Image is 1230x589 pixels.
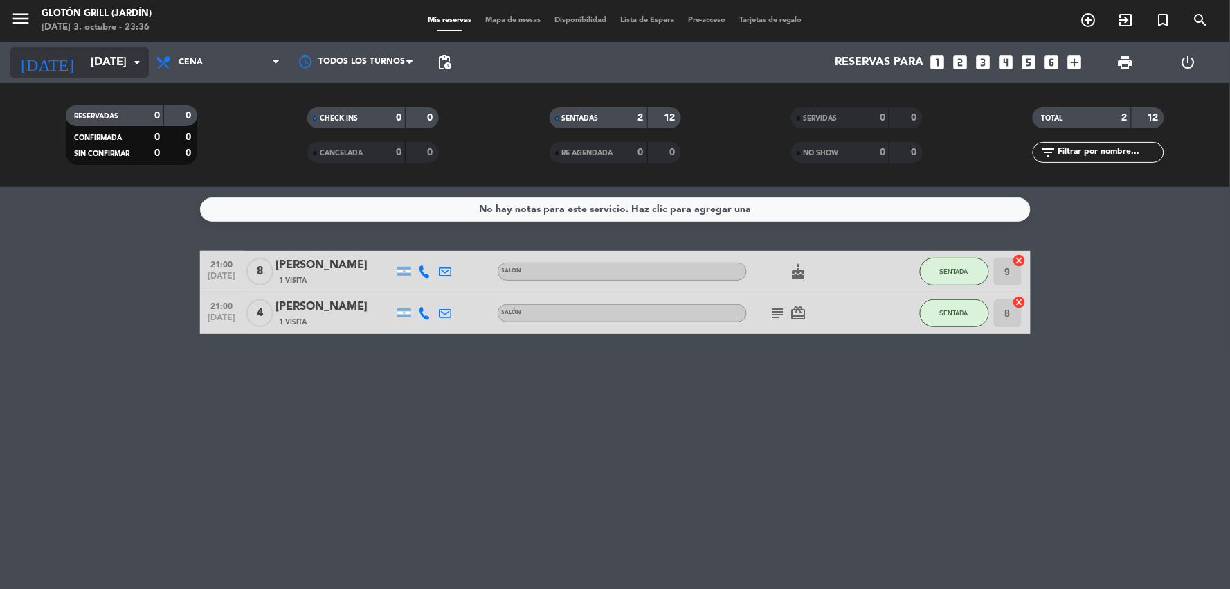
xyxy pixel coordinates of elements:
i: looks_4 [997,53,1015,71]
span: [DATE] [205,313,239,329]
i: cancel [1013,295,1026,309]
span: print [1116,54,1133,71]
strong: 0 [669,148,678,157]
div: [DATE] 3. octubre - 23:36 [42,21,152,35]
span: Mis reservas [421,17,478,24]
strong: 2 [1122,113,1128,123]
span: CANCELADA [320,150,363,157]
strong: 0 [880,113,885,123]
i: subject [770,305,786,322]
span: Disponibilidad [548,17,613,24]
i: looks_5 [1020,53,1038,71]
strong: 0 [186,148,194,158]
span: Pre-acceso [681,17,732,24]
div: [PERSON_NAME] [276,298,394,316]
i: add_box [1066,53,1084,71]
button: SENTADA [920,258,989,285]
i: exit_to_app [1118,12,1134,28]
span: Mapa de mesas [478,17,548,24]
strong: 0 [154,111,160,121]
i: [DATE] [10,47,84,78]
span: RESERVADAS [74,113,118,120]
i: looks_two [952,53,970,71]
strong: 0 [154,148,160,158]
strong: 0 [396,113,401,123]
span: CONFIRMADA [74,134,122,141]
strong: 12 [664,113,678,123]
span: 21:00 [205,256,239,272]
span: SIN CONFIRMAR [74,150,129,157]
span: NO SHOW [804,150,839,157]
strong: 0 [428,113,436,123]
span: SENTADA [940,267,968,275]
span: SERVIDAS [804,115,838,122]
span: Lista de Espera [613,17,681,24]
strong: 0 [911,113,919,123]
i: looks_one [929,53,947,71]
i: add_circle_outline [1080,12,1097,28]
input: Filtrar por nombre... [1056,145,1164,160]
span: Salón [502,310,522,315]
div: LOG OUT [1157,42,1220,83]
span: [DATE] [205,272,239,288]
i: power_settings_new [1179,54,1196,71]
span: SENTADA [940,309,968,317]
span: 8 [246,258,273,285]
span: Salón [502,268,522,274]
strong: 0 [911,148,919,157]
span: 4 [246,299,273,327]
i: looks_6 [1043,53,1061,71]
i: search [1193,12,1209,28]
span: RE AGENDADA [562,150,613,157]
span: CHECK INS [320,115,358,122]
span: 21:00 [205,297,239,313]
i: cancel [1013,254,1026,267]
strong: 0 [186,111,194,121]
i: looks_3 [975,53,993,71]
i: arrow_drop_down [129,54,145,71]
strong: 0 [154,132,160,142]
span: Tarjetas de regalo [732,17,809,24]
div: Glotón Grill (Jardín) [42,7,152,21]
button: SENTADA [920,299,989,327]
span: SENTADAS [562,115,599,122]
span: 1 Visita [280,317,307,328]
span: pending_actions [436,54,453,71]
strong: 0 [638,148,644,157]
strong: 0 [186,132,194,142]
span: Cena [179,58,203,67]
div: [PERSON_NAME] [276,256,394,274]
span: 1 Visita [280,275,307,286]
i: filter_list [1040,144,1056,161]
i: cake [790,263,807,280]
strong: 2 [638,113,644,123]
div: No hay notas para este servicio. Haz clic para agregar una [479,202,751,218]
i: turned_in_not [1155,12,1172,28]
span: Reservas para [835,56,924,69]
i: menu [10,8,31,29]
strong: 0 [396,148,401,157]
button: menu [10,8,31,34]
strong: 0 [428,148,436,157]
span: TOTAL [1041,115,1062,122]
strong: 0 [880,148,885,157]
i: card_giftcard [790,305,807,322]
strong: 12 [1148,113,1161,123]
